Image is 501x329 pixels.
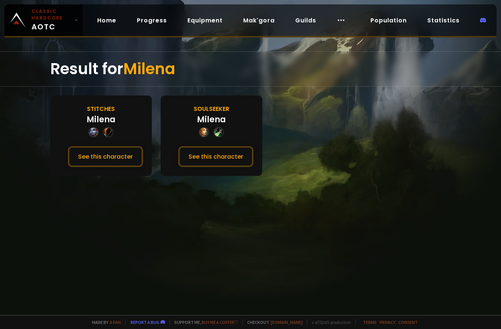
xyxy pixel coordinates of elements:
[87,104,115,113] div: Stitches
[194,104,229,113] div: Soulseeker
[380,319,395,325] a: Privacy
[88,319,121,325] span: Made by
[421,13,465,28] a: Statistics
[110,319,121,325] a: a fan
[32,8,72,21] small: Classic Hardcore
[237,13,281,28] a: Mak'gora
[242,319,303,325] span: Checkout
[197,113,226,126] div: Milena
[68,146,143,167] button: See this character
[271,319,303,325] a: [DOMAIN_NAME]
[182,13,228,28] a: Equipment
[123,58,175,80] span: Milena
[50,52,451,86] div: Result for
[131,13,173,28] a: Progress
[87,113,116,126] div: Milena
[131,319,159,325] a: Report a bug
[398,319,418,325] a: Consent
[169,319,238,325] span: Support me,
[363,319,377,325] a: Terms
[307,319,351,325] span: v. d752d5 - production
[91,13,122,28] a: Home
[289,13,322,28] a: Guilds
[178,146,253,167] button: See this character
[365,13,413,28] a: Population
[32,8,72,32] span: AOTC
[202,319,238,325] a: Buy me a coffee
[4,4,83,36] a: Classic HardcoreAOTC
